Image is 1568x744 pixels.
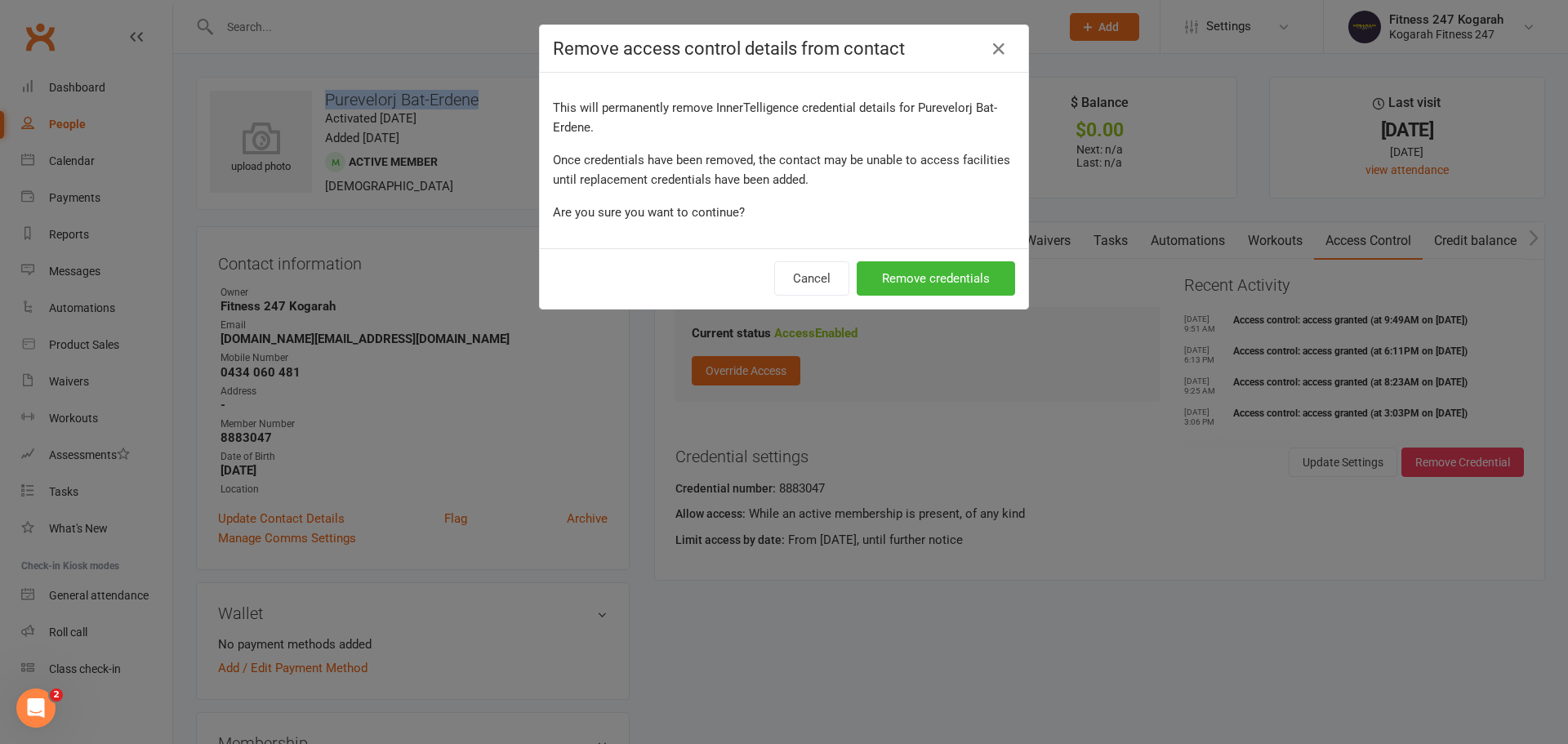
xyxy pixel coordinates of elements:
[553,205,745,220] span: Are you sure you want to continue?
[553,100,997,135] span: This will permanently remove InnerTelligence credential details for Purevelorj Bat-Erdene.
[986,36,1012,62] button: Close
[553,38,1015,59] h4: Remove access control details from contact
[857,261,1015,296] button: Remove credentials
[50,688,63,702] span: 2
[16,688,56,728] iframe: Intercom live chat
[774,261,849,296] button: Cancel
[553,153,1010,187] span: Once credentials have been removed, the contact may be unable to access facilities until replacem...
